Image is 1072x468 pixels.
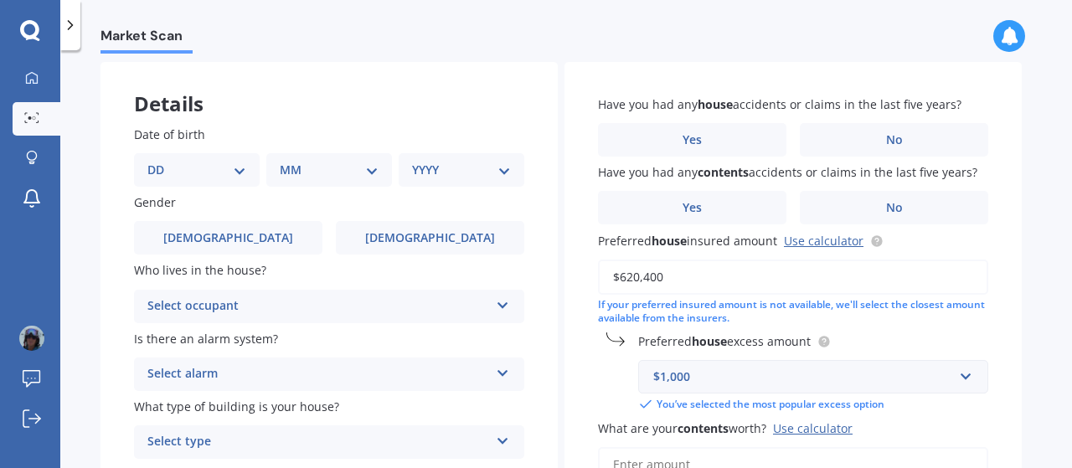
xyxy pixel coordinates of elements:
[598,96,961,112] span: Have you had any accidents or claims in the last five years?
[678,420,729,436] b: contents
[134,399,339,414] span: What type of building is your house?
[147,364,489,384] div: Select alarm
[653,368,953,386] div: $1,000
[598,298,988,327] div: If your preferred insured amount is not available, we'll select the closest amount available from...
[163,231,293,245] span: [DEMOGRAPHIC_DATA]
[638,333,811,349] span: Preferred excess amount
[886,201,903,215] span: No
[784,233,863,249] a: Use calculator
[638,397,988,412] div: You’ve selected the most popular excess option
[134,194,176,210] span: Gender
[100,62,558,112] div: Details
[100,28,193,50] span: Market Scan
[134,126,205,142] span: Date of birth
[134,331,278,347] span: Is there an alarm system?
[683,133,702,147] span: Yes
[598,260,988,295] input: Enter amount
[886,133,903,147] span: No
[19,326,44,351] img: 1d07d95be28266b2aefe50e1e58a8ced
[698,96,733,112] b: house
[652,233,687,249] b: house
[598,233,777,249] span: Preferred insured amount
[134,263,266,279] span: Who lives in the house?
[598,164,977,180] span: Have you had any accidents or claims in the last five years?
[692,333,727,349] b: house
[698,164,749,180] b: contents
[365,231,495,245] span: [DEMOGRAPHIC_DATA]
[147,432,489,452] div: Select type
[683,201,702,215] span: Yes
[598,420,766,436] span: What are your worth?
[773,420,853,436] div: Use calculator
[147,296,489,316] div: Select occupant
